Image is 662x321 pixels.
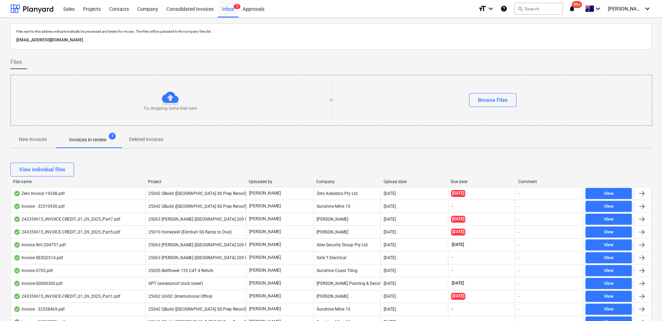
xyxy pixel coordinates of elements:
[129,136,163,143] p: Deleted invoices
[313,227,381,238] div: [PERSON_NAME]
[518,191,519,196] div: -
[249,255,281,261] p: [PERSON_NAME]
[586,252,632,263] button: View
[14,268,53,273] div: Invoice 0705.pdf
[14,306,21,312] div: OCR finished
[249,267,281,273] p: [PERSON_NAME]
[313,304,381,315] div: Sunshine Mitre 10
[249,179,311,184] div: Uploaded by
[451,306,454,312] span: -
[487,5,495,13] i: keyboard_arrow_down
[10,58,22,66] span: Files
[69,136,107,143] p: Invoices in review
[594,5,602,13] i: keyboard_arrow_down
[500,5,507,13] i: Knowledge base
[604,190,614,198] div: View
[451,229,465,235] span: [DATE]
[16,29,646,34] p: Files sent to this address will automatically be processed and tested for viruses. The files will...
[313,239,381,250] div: Able Security Group Pty Ltd
[249,280,281,286] p: [PERSON_NAME]
[451,267,454,273] span: -
[14,242,21,248] div: OCR finished
[313,188,381,199] div: Zero Asbestos Pty Ltd
[569,5,575,13] i: notifications
[148,255,258,260] span: 25063 Keyton (Chancellor Park 209 CAT 4)
[249,306,281,312] p: [PERSON_NAME]
[14,191,65,196] div: Zero Invoice 19248.pdf
[148,294,212,299] span: 25062 UniSC (International Office)
[148,230,232,234] span: 25010 Honeywill (Elimbah SS Ramp to Oval)
[451,179,513,184] div: Due date
[148,268,213,273] span: 25055 Bellflower 155 CAT 4 Refurb
[604,241,614,249] div: View
[586,278,632,289] button: View
[14,281,21,286] div: OCR finished
[518,294,519,299] div: -
[451,203,454,209] span: -
[14,229,120,235] div: 243359615_INVOICE-CREDIT_01_09_2025_Part5.pdf
[604,203,614,211] div: View
[14,255,63,261] div: Invoice SESQ2514.pdf
[14,204,65,209] div: Invoice - 32510930.pdf
[604,280,614,288] div: View
[329,97,333,103] p: or
[586,239,632,250] button: View
[148,242,258,247] span: 25063 Keyton (Chancellor Park 209 CAT 4)
[14,294,21,299] div: OCR finished
[14,306,65,312] div: Invoice - 32538469.pdf
[518,281,519,286] div: -
[313,201,381,212] div: Sunshine Mitre 10
[13,179,142,184] div: File name
[313,291,381,302] div: [PERSON_NAME]
[451,242,465,248] span: [DATE]
[14,268,21,273] div: OCR finished
[384,204,396,209] div: [DATE]
[249,293,281,299] p: [PERSON_NAME]
[518,268,519,273] div: -
[109,133,116,140] span: 7
[518,204,519,209] div: -
[384,294,396,299] div: [DATE]
[10,163,74,176] button: View individual files
[517,6,523,11] span: search
[313,265,381,276] div: Sunshine Coast Tiling
[518,255,519,260] div: -
[518,307,519,312] div: -
[604,267,614,275] div: View
[451,293,465,299] span: [DATE]
[518,230,519,234] div: -
[313,252,381,263] div: Safe T Electrical
[148,179,244,184] div: Project
[627,288,662,321] iframe: Chat Widget
[19,165,65,174] div: View individual files
[604,293,614,301] div: View
[604,215,614,223] div: View
[19,136,47,143] p: New invoices
[451,280,465,286] span: [DATE]
[451,255,454,261] span: -
[14,191,21,196] div: OCR finished
[313,278,381,289] div: [PERSON_NAME] Painting & Decorating
[478,5,487,13] i: format_size
[249,242,281,248] p: [PERSON_NAME]
[478,96,508,105] div: Browse Files
[384,281,396,286] div: [DATE]
[586,214,632,225] button: View
[384,242,396,247] div: [DATE]
[14,281,63,286] div: Invoice-00000300.pdf
[14,216,21,222] div: OCR finished
[518,179,580,184] div: Comment
[14,242,66,248] div: Invoice INV-204757.pdf
[14,216,120,222] div: 243359615_INVOICE-CREDIT_01_09_2025_Part7.pdf
[514,3,563,15] button: Search
[316,179,378,184] div: Company
[451,216,465,222] span: [DATE]
[384,217,396,222] div: [DATE]
[16,36,646,44] p: [EMAIL_ADDRESS][DOMAIN_NAME]
[586,201,632,212] button: View
[14,229,21,235] div: OCR finished
[604,305,614,313] div: View
[572,1,582,8] span: 99+
[148,204,246,209] span: 25042 QBuild (Sunshine Beach SS Prep Reroof)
